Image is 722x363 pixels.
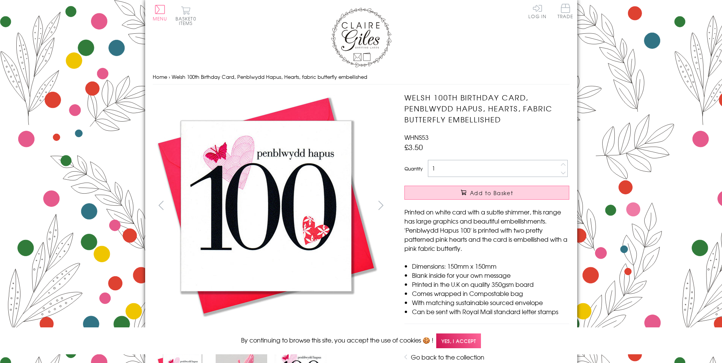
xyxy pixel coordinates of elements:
span: Trade [558,4,573,19]
nav: breadcrumbs [153,69,570,85]
span: Welsh 100th Birthday Card, Penblwydd Hapus, Hearts, fabric butterfly embellished [172,73,367,80]
h1: Welsh 100th Birthday Card, Penblwydd Hapus, Hearts, fabric butterfly embellished [404,92,569,125]
span: WHNS53 [404,133,429,142]
label: Quantity [404,165,423,172]
a: Trade [558,4,573,20]
button: Menu [153,5,168,21]
button: prev [153,197,170,214]
span: £3.50 [404,142,423,152]
a: Go back to the collection [411,352,484,361]
span: Menu [153,15,168,22]
button: Basket0 items [175,6,196,25]
a: Log In [528,4,547,19]
span: Yes, I accept [436,333,481,348]
li: Printed in the U.K on quality 350gsm board [412,280,569,289]
img: Welsh 100th Birthday Card, Penblwydd Hapus, Hearts, fabric butterfly embellished [153,92,380,319]
button: next [372,197,389,214]
li: Comes wrapped in Compostable bag [412,289,569,298]
img: Claire Giles Greetings Cards [331,8,392,67]
span: 0 items [179,15,196,27]
li: With matching sustainable sourced envelope [412,298,569,307]
p: Printed on white card with a subtle shimmer, this range has large graphics and beautiful embellis... [404,207,569,253]
button: Add to Basket [404,186,569,200]
li: Blank inside for your own message [412,271,569,280]
span: Add to Basket [470,189,513,197]
a: Home [153,73,167,80]
span: › [169,73,170,80]
li: Can be sent with Royal Mail standard letter stamps [412,307,569,316]
li: Dimensions: 150mm x 150mm [412,261,569,271]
